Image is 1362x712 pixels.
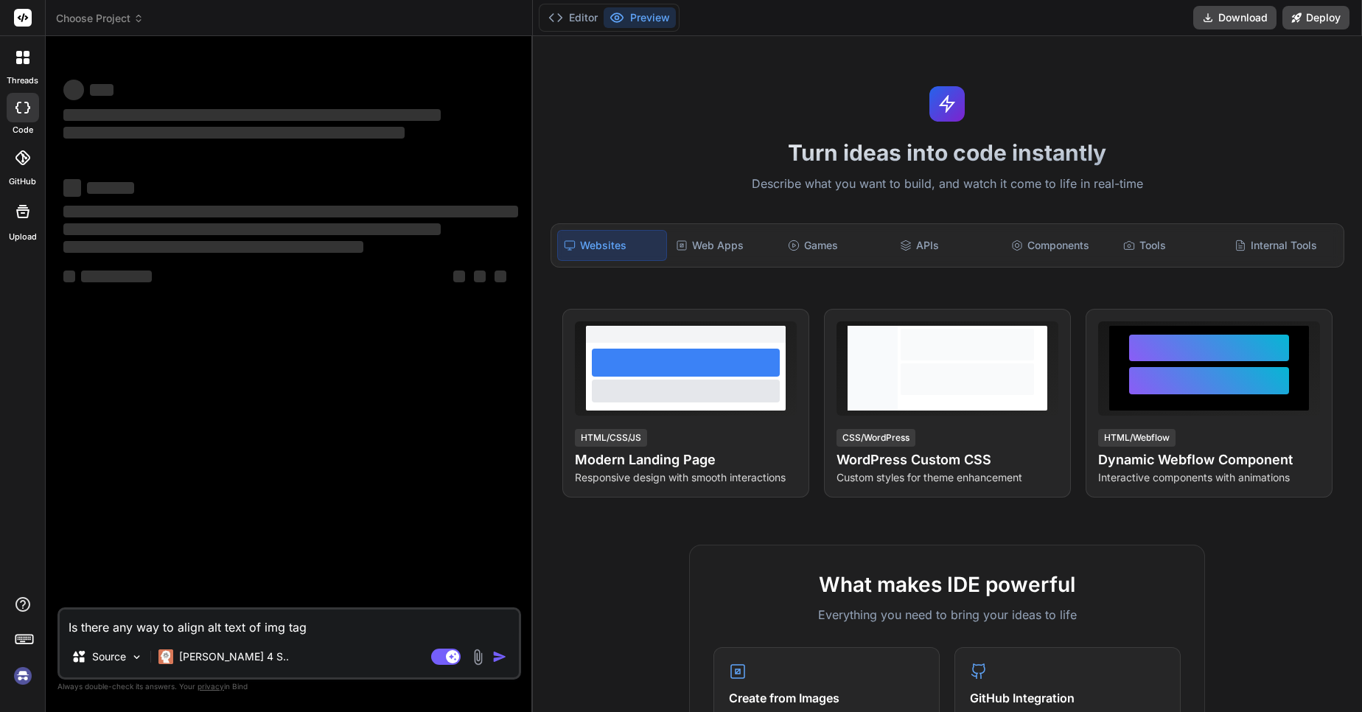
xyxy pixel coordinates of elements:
div: APIs [894,230,1003,261]
p: Interactive components with animations [1098,470,1320,485]
h1: Turn ideas into code instantly [542,139,1353,166]
span: ‌ [63,223,441,235]
button: Deploy [1282,6,1349,29]
div: Tools [1117,230,1226,261]
p: Custom styles for theme enhancement [837,470,1058,485]
div: CSS/WordPress [837,429,915,447]
div: Components [1005,230,1114,261]
span: ‌ [474,271,486,282]
div: HTML/Webflow [1098,429,1176,447]
img: attachment [469,649,486,666]
button: Preview [604,7,676,28]
div: Internal Tools [1229,230,1338,261]
h4: Modern Landing Page [575,450,797,470]
label: code [13,124,33,136]
h4: Dynamic Webflow Component [1098,450,1320,470]
span: ‌ [87,182,134,194]
p: [PERSON_NAME] 4 S.. [179,649,289,664]
label: Upload [9,231,37,243]
img: signin [10,663,35,688]
div: Websites [557,230,668,261]
label: GitHub [9,175,36,188]
span: ‌ [81,271,152,282]
button: Download [1193,6,1277,29]
label: threads [7,74,38,87]
span: ‌ [63,206,518,217]
span: ‌ [495,271,506,282]
h4: Create from Images [729,689,924,707]
h2: What makes IDE powerful [713,569,1181,600]
h4: GitHub Integration [970,689,1165,707]
span: ‌ [63,109,441,121]
button: Editor [542,7,604,28]
div: HTML/CSS/JS [575,429,647,447]
span: ‌ [63,80,84,100]
p: Source [92,649,126,664]
div: Games [782,230,891,261]
span: ‌ [90,84,113,96]
span: Choose Project [56,11,144,26]
img: Claude 4 Sonnet [158,649,173,664]
h4: WordPress Custom CSS [837,450,1058,470]
p: Everything you need to bring your ideas to life [713,606,1181,624]
span: privacy [198,682,224,691]
img: Pick Models [130,651,143,663]
span: ‌ [63,241,363,253]
textarea: Is there any way to align alt text of img tag [60,610,519,636]
span: ‌ [63,127,405,139]
span: ‌ [63,179,81,197]
img: icon [492,649,507,664]
p: Describe what you want to build, and watch it come to life in real-time [542,175,1353,194]
p: Always double-check its answers. Your in Bind [57,680,521,694]
p: Responsive design with smooth interactions [575,470,797,485]
span: ‌ [63,271,75,282]
div: Web Apps [670,230,779,261]
span: ‌ [453,271,465,282]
